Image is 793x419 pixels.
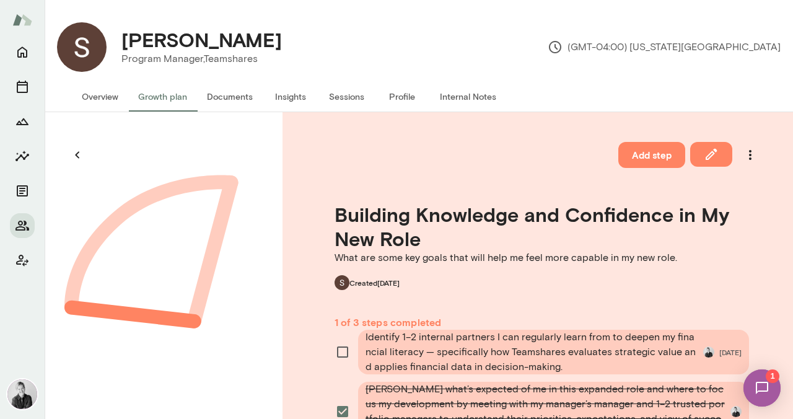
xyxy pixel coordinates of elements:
button: Home [10,40,35,64]
img: Sam Bezilla [57,22,107,72]
img: Sam Bezilla [335,275,349,290]
button: Add step [618,142,685,168]
p: Program Manager, Teamshares [121,51,282,66]
div: Identify 1–2 internal partners I can regularly learn from to deepen my financial literacy — speci... [358,330,749,374]
button: Client app [10,248,35,273]
button: Overview [72,82,128,112]
button: Profile [374,82,430,112]
span: [DATE] [719,347,742,357]
button: Documents [10,179,35,203]
button: Sessions [10,74,35,99]
p: (GMT-04:00) [US_STATE][GEOGRAPHIC_DATA] [548,40,781,55]
button: Sessions [318,82,374,112]
button: Insights [263,82,318,112]
h6: 1 of 3 steps completed [335,315,763,330]
h4: Building Knowledge and Confidence in My New Role [335,203,763,250]
span: Created [DATE] [349,278,400,288]
button: Members [10,213,35,238]
img: Mento [12,8,32,32]
h4: [PERSON_NAME] [121,28,282,51]
button: Documents [197,82,263,112]
p: What are some key goals that will help me feel more capable in my new role. [335,250,763,265]
img: Tré Wright [703,346,714,358]
button: Growth Plan [10,109,35,134]
button: Growth plan [128,82,197,112]
img: Tré Wright [730,406,742,417]
button: Insights [10,144,35,169]
img: Tré Wright [7,379,37,409]
button: Internal Notes [430,82,506,112]
span: Identify 1–2 internal partners I can regularly learn from to deepen my financial literacy — speci... [366,330,698,374]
